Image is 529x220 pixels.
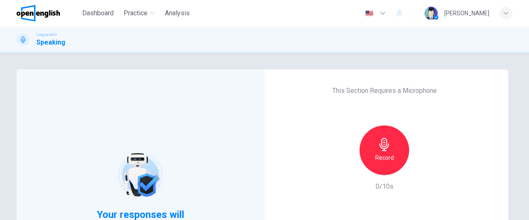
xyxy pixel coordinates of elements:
div: [PERSON_NAME] [444,8,489,18]
span: Analysis [165,8,190,18]
span: Linguaskill [36,32,57,38]
img: Profile picture [424,7,438,20]
img: OpenEnglish logo [17,5,60,21]
h1: Speaking [36,38,65,47]
a: OpenEnglish logo [17,5,79,21]
button: Record [360,125,409,175]
span: Practice [124,8,148,18]
h6: This Section Requires a Microphone [332,86,437,96]
h6: 0/10s [376,182,393,192]
button: Dashboard [79,6,117,21]
button: Practice [120,6,158,21]
h6: Record [375,153,394,163]
img: robot icon [114,149,167,201]
img: en [364,10,374,17]
span: Dashboard [82,8,114,18]
button: Analysis [162,6,193,21]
